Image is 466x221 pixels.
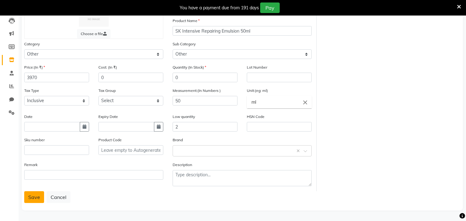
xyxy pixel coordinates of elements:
[98,88,116,93] label: Tax Group
[98,145,163,155] input: Leave empty to Autogenerate
[173,137,183,143] label: Brand
[247,114,265,120] label: HSN Code
[24,65,45,70] label: Price:(In ₹)
[173,18,200,24] label: Product Name
[173,88,221,93] label: Measurement:(In Numbers )
[24,162,38,168] label: Remark
[260,2,280,13] button: Pay
[173,162,192,168] label: Description
[24,191,44,203] button: Save
[98,137,122,143] label: Product Code
[98,65,117,70] label: Cost: (In ₹)
[173,114,195,120] label: Low quantity
[98,114,118,120] label: Expiry Date
[24,137,45,143] label: Sku number
[24,114,33,120] label: Date
[296,148,302,154] span: Clear all
[247,88,268,93] label: Unit:(eg: ml)
[47,191,70,203] button: Cancel
[77,29,111,38] label: Choose a file
[302,99,309,106] i: Close
[247,65,267,70] label: Lot Number
[173,65,206,70] label: Quantity (In Stock)
[24,88,39,93] label: Tax Type
[173,41,196,47] label: Sub Category
[24,41,40,47] label: Category
[180,5,259,11] div: You have a payment due from 191 days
